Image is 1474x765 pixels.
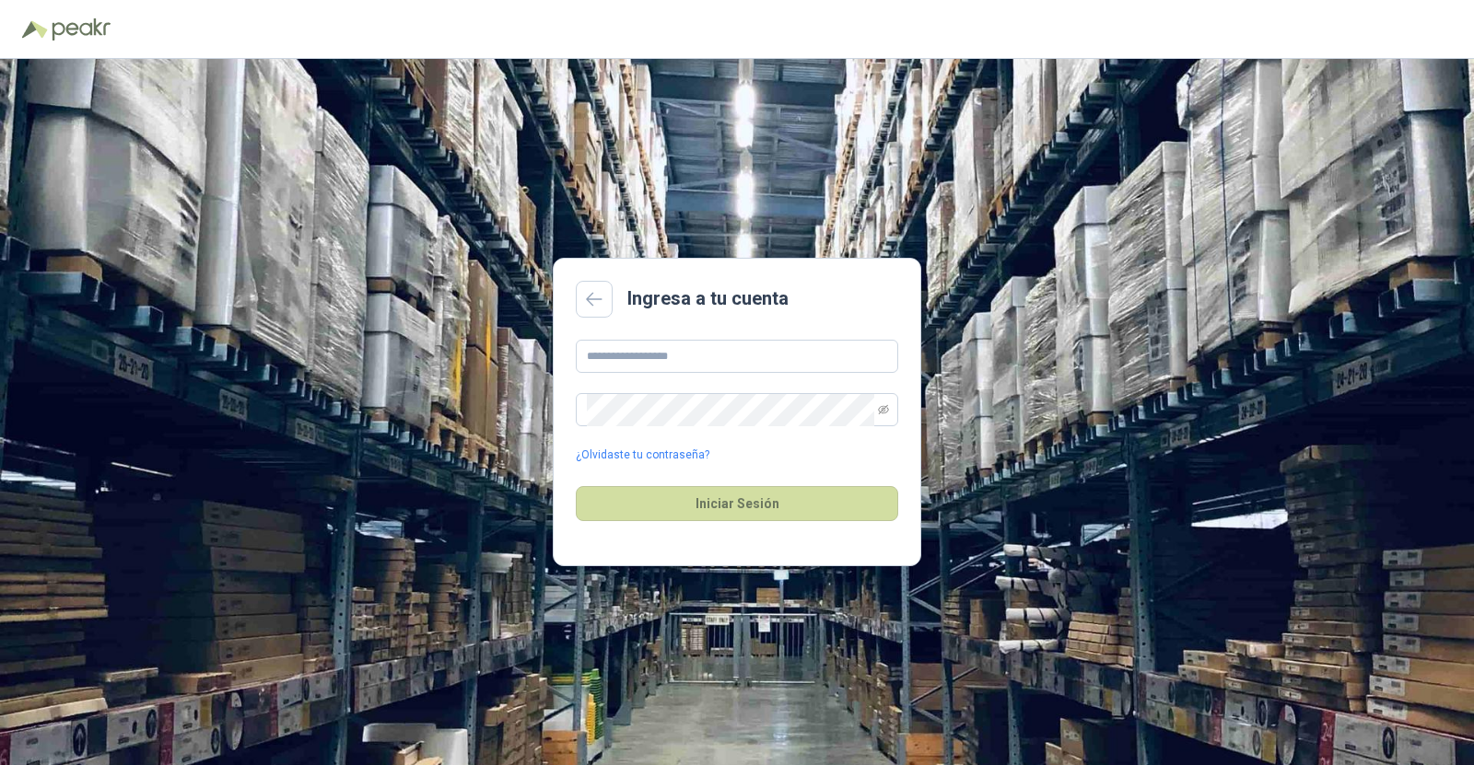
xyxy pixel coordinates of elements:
[576,486,898,521] button: Iniciar Sesión
[22,20,48,39] img: Logo
[576,446,709,464] a: ¿Olvidaste tu contraseña?
[627,284,789,313] h2: Ingresa a tu cuenta
[52,18,111,41] img: Peakr
[878,404,889,415] span: eye-invisible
